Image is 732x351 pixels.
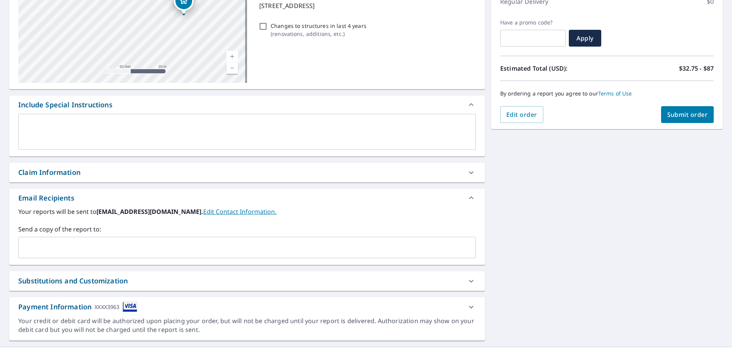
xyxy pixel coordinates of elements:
[18,225,476,234] label: Send a copy of the report to:
[18,317,476,334] div: Your credit or debit card will be authorized upon placing your order, but will not be charged unt...
[271,30,366,38] p: ( renovations, additions, etc. )
[18,207,476,216] label: Your reports will be sent to
[226,62,238,74] a: Current Level 19, Zoom Out
[667,110,708,119] span: Submit order
[18,193,74,203] div: Email Recipients
[661,106,714,123] button: Submit order
[500,106,543,123] button: Edit order
[500,90,714,97] p: By ordering a report you agree to our
[9,297,485,317] div: Payment InformationXXXX3963cardImage
[271,22,366,30] p: Changes to structures in last 4 years
[123,302,137,312] img: cardImage
[506,110,537,119] span: Edit order
[259,1,473,10] p: [STREET_ADDRESS]
[679,64,714,73] p: $32.75 - $87
[95,302,119,312] div: XXXX3963
[9,163,485,182] div: Claim Information
[18,100,112,110] div: Include Special Instructions
[9,95,485,114] div: Include Special Instructions
[500,64,607,73] p: Estimated Total (USD):
[9,271,485,291] div: Substitutions and Customization
[598,90,632,97] a: Terms of Use
[18,276,128,286] div: Substitutions and Customization
[575,34,595,42] span: Apply
[203,207,276,216] a: EditContactInfo
[500,19,566,26] label: Have a promo code?
[226,51,238,62] a: Current Level 19, Zoom In
[569,30,601,47] button: Apply
[18,302,137,312] div: Payment Information
[18,167,80,178] div: Claim Information
[9,189,485,207] div: Email Recipients
[96,207,203,216] b: [EMAIL_ADDRESS][DOMAIN_NAME].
